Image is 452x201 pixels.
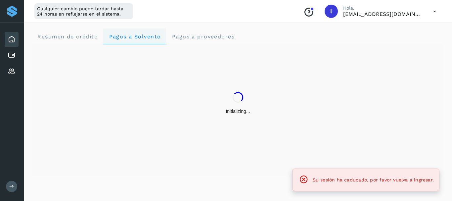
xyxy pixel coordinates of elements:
span: Resumen de crédito [37,33,98,40]
div: Cualquier cambio puede tardar hasta 24 horas en reflejarse en el sistema. [34,3,133,19]
p: Hola, [343,5,423,11]
span: Pagos a proveedores [171,33,235,40]
span: Pagos a Solvento [109,33,161,40]
p: luisfgonzalez@solgic.mx [343,11,423,17]
div: Proveedores [5,64,19,78]
span: Su sesión ha caducado, por favor vuelva a ingresar. [313,177,434,182]
div: Inicio [5,32,19,47]
div: Cuentas por pagar [5,48,19,63]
